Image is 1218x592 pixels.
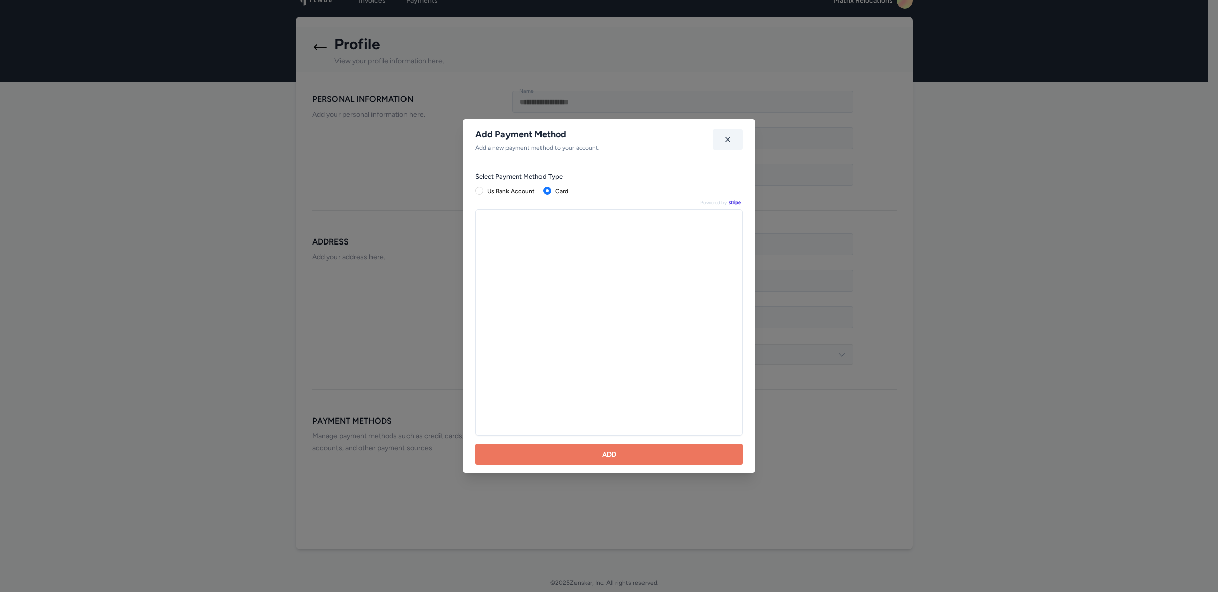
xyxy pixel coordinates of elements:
[482,216,736,430] iframe: Secure payment input frame
[475,127,600,142] h1: Add Payment Method
[475,144,600,152] p: Add a new payment method to your account.
[475,168,563,185] h1: Select Payment Method Type
[487,187,535,195] div: us bank account
[475,197,743,209] div: Powered by
[555,187,568,195] div: card
[475,444,743,465] button: Add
